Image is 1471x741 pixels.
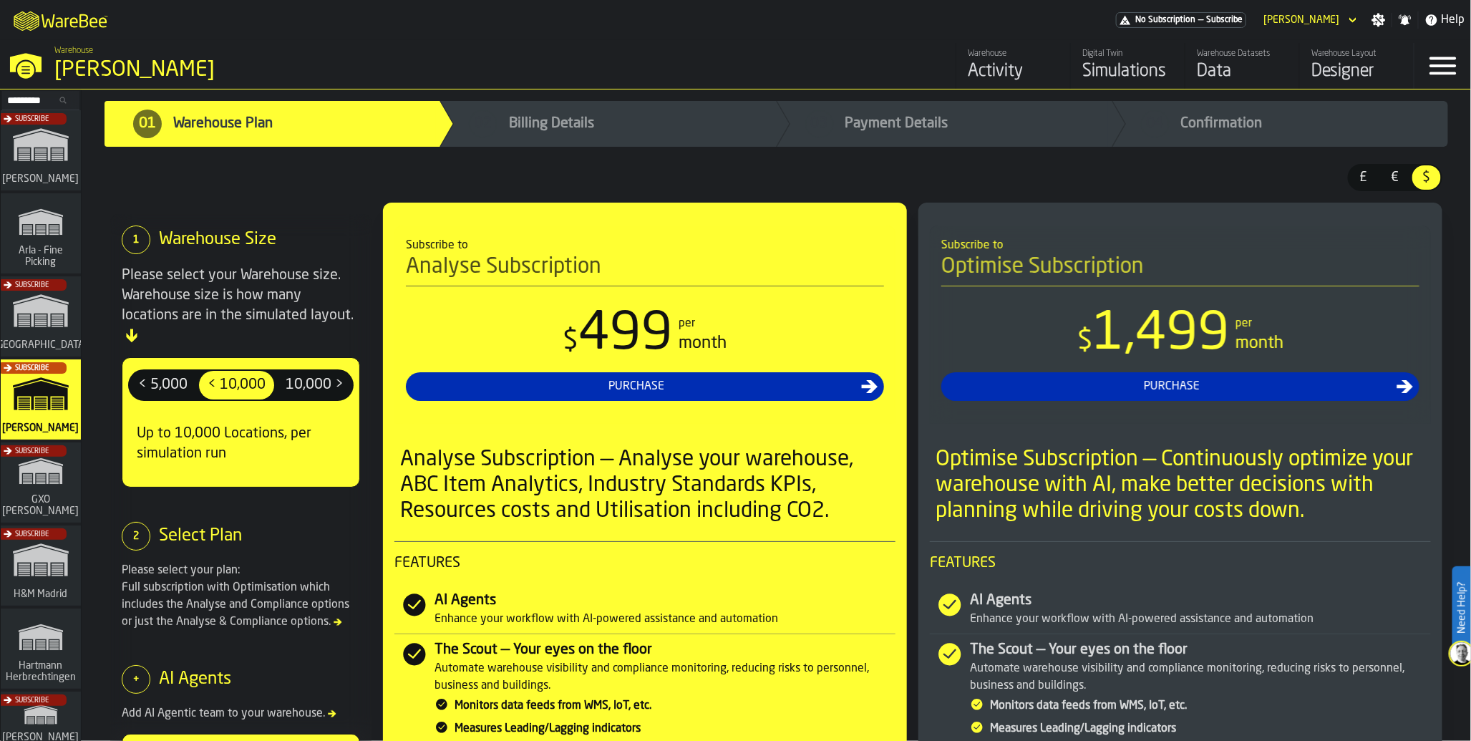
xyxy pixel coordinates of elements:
div: DropdownMenuValue-Ana Milicic [1263,14,1340,26]
span: 10,000 > [280,374,349,397]
span: Subscribe [15,447,49,455]
label: button-toggle-Help [1419,11,1471,29]
div: DropdownMenuValue-Ana Milicic [1258,11,1360,29]
a: link-to-/wh/i/baca6aa3-d1fc-43c0-a604-2a1c9d5db74d/simulations [1,442,81,526]
div: + [122,665,150,694]
div: 1 [122,226,150,254]
label: button-toggle-Menu [1414,43,1471,89]
span: $ [1415,168,1438,187]
label: button-switch-multi-€ [1379,164,1411,191]
label: button-toggle-Notifications [1392,13,1418,27]
a: link-to-/wh/i/1653e8cc-126b-480f-9c47-e01e76aa4a88/pricing/ [1116,12,1246,28]
span: 499 [579,309,674,361]
span: Subscribe [15,531,49,538]
span: 1,499 [1093,309,1230,361]
a: link-to-/wh/i/1653e8cc-126b-480f-9c47-e01e76aa4a88/simulations [1,359,81,442]
div: Please select your plan: Full subscription with Optimisation which includes the Analyse and Compl... [122,562,360,631]
span: Subscribe [15,281,49,289]
span: Subscribe [15,697,49,704]
a: link-to-/wh/i/1653e8cc-126b-480f-9c47-e01e76aa4a88/data [1185,43,1299,89]
div: Warehouse [968,49,1059,59]
span: 03 [811,114,828,134]
span: Hartmann Herbrechtingen [3,660,79,683]
span: £ [1352,168,1375,187]
div: thumb [277,371,352,399]
h4: Optimise Subscription [941,254,1419,286]
div: Warehouse Layout [1311,49,1402,59]
div: per [1235,315,1252,332]
div: Monitors data feeds from WMS, IoT, etc. [455,697,895,715]
div: Measures Leading/Lagging indicators [990,720,1431,737]
div: Monitors data feeds from WMS, IoT, etc. [990,697,1431,715]
div: month [1235,332,1283,355]
label: button-toggle-Settings [1366,13,1392,27]
span: Help [1442,11,1465,29]
span: No Subscription [1135,15,1195,25]
a: link-to-/wh/i/b5402f52-ce28-4f27-b3d4-5c6d76174849/simulations [1,276,81,359]
div: Purchase [947,378,1397,395]
div: thumb [199,371,274,399]
label: button-switch-multi-< 5,000 [128,369,198,401]
span: Subscribe [1206,15,1243,25]
div: [PERSON_NAME] [54,57,441,83]
div: thumb [1412,165,1441,190]
span: € [1384,168,1407,187]
div: 2 [122,522,150,551]
span: Features [394,553,895,573]
div: month [679,332,727,355]
span: Warehouse [54,46,93,56]
button: button-Purchase [941,372,1419,401]
div: Simulations [1082,60,1173,83]
div: The Scout — Your eyes on the floor [434,640,895,660]
div: Warehouse Datasets [1197,49,1288,59]
span: 02 [475,114,492,134]
div: Subscribe to [941,237,1419,254]
div: AI Agents [434,591,895,611]
span: < 5,000 [132,374,193,397]
div: Automate warehouse visibility and compliance monitoring, reducing risks to personnel, business an... [970,660,1431,694]
span: Warehouse Plan [173,114,273,134]
div: Enhance your workflow with AI-powered assistance and automation [970,611,1431,628]
div: Up to 10,000 Locations, per simulation run [128,412,354,475]
a: link-to-/wh/i/f0a6b354-7883-413a-84ff-a65eb9c31f03/simulations [1,609,81,692]
div: thumb [130,371,196,399]
label: button-switch-multi-$ [1411,164,1442,191]
div: thumb [1381,165,1409,190]
span: < 10,000 [202,374,271,397]
span: $ [563,327,579,356]
div: Subscribe to [406,237,884,254]
span: 04 [1147,114,1164,134]
div: Analyse Subscription — Analyse your warehouse, ABC Item Analytics, Industry Standards KPIs, Resou... [400,447,895,524]
span: Subscribe [15,364,49,372]
span: 01 [139,114,156,134]
div: AI Agents [970,591,1431,611]
div: Designer [1311,60,1402,83]
div: per [679,315,696,332]
div: Activity [968,60,1059,83]
label: button-switch-multi-£ [1348,164,1379,191]
label: button-switch-multi-< 10,000 [198,369,276,401]
a: link-to-/wh/i/72fe6713-8242-4c3c-8adf-5d67388ea6d5/simulations [1,110,81,193]
label: Need Help? [1454,568,1470,648]
a: link-to-/wh/i/1653e8cc-126b-480f-9c47-e01e76aa4a88/simulations [1070,43,1185,89]
span: Confirmation [1181,114,1263,134]
div: Automate warehouse visibility and compliance monitoring, reducing risks to personnel, business an... [434,660,895,694]
div: Digital Twin [1082,49,1173,59]
div: Optimise Subscription — Continuously optimize your warehouse with AI, make better decisions with ... [936,447,1431,524]
div: Warehouse Size [159,228,276,251]
div: Add AI Agentic team to your warehouse. [122,705,360,722]
div: Data [1197,60,1288,83]
span: Payment Details [845,114,948,134]
span: Arla - Fine Picking [6,245,75,268]
div: Enhance your workflow with AI-powered assistance and automation [434,611,895,628]
a: link-to-/wh/i/48cbecf7-1ea2-4bc9-a439-03d5b66e1a58/simulations [1,193,81,276]
div: AI Agents [159,668,231,691]
span: Features [930,553,1431,573]
h4: Analyse Subscription [406,254,884,286]
div: thumb [1349,165,1378,190]
div: Measures Leading/Lagging indicators [455,720,895,737]
div: The Scout — Your eyes on the floor [970,640,1431,660]
span: — [1198,15,1203,25]
div: Menu Subscription [1116,12,1246,28]
span: Subscribe [15,115,49,123]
